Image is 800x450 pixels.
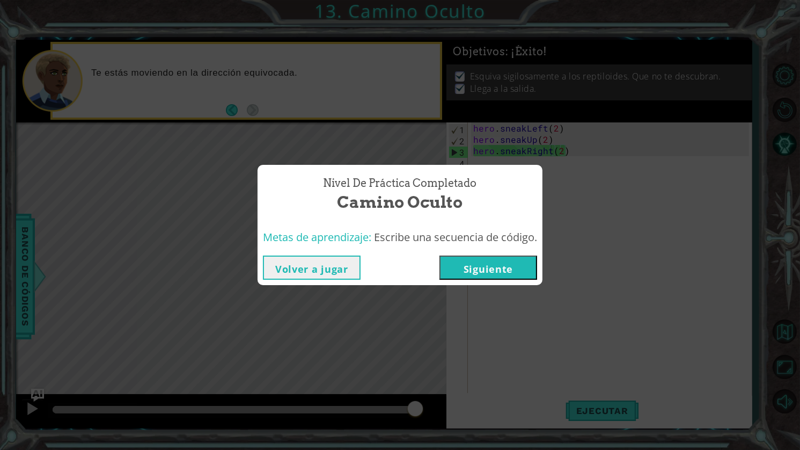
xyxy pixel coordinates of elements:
span: Camino Oculto [337,191,463,214]
span: Escribe una secuencia de código. [374,230,537,244]
span: Nivel de práctica Completado [324,176,477,191]
button: Siguiente [439,256,537,280]
button: Volver a jugar [263,256,361,280]
span: Metas de aprendizaje: [263,230,371,244]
